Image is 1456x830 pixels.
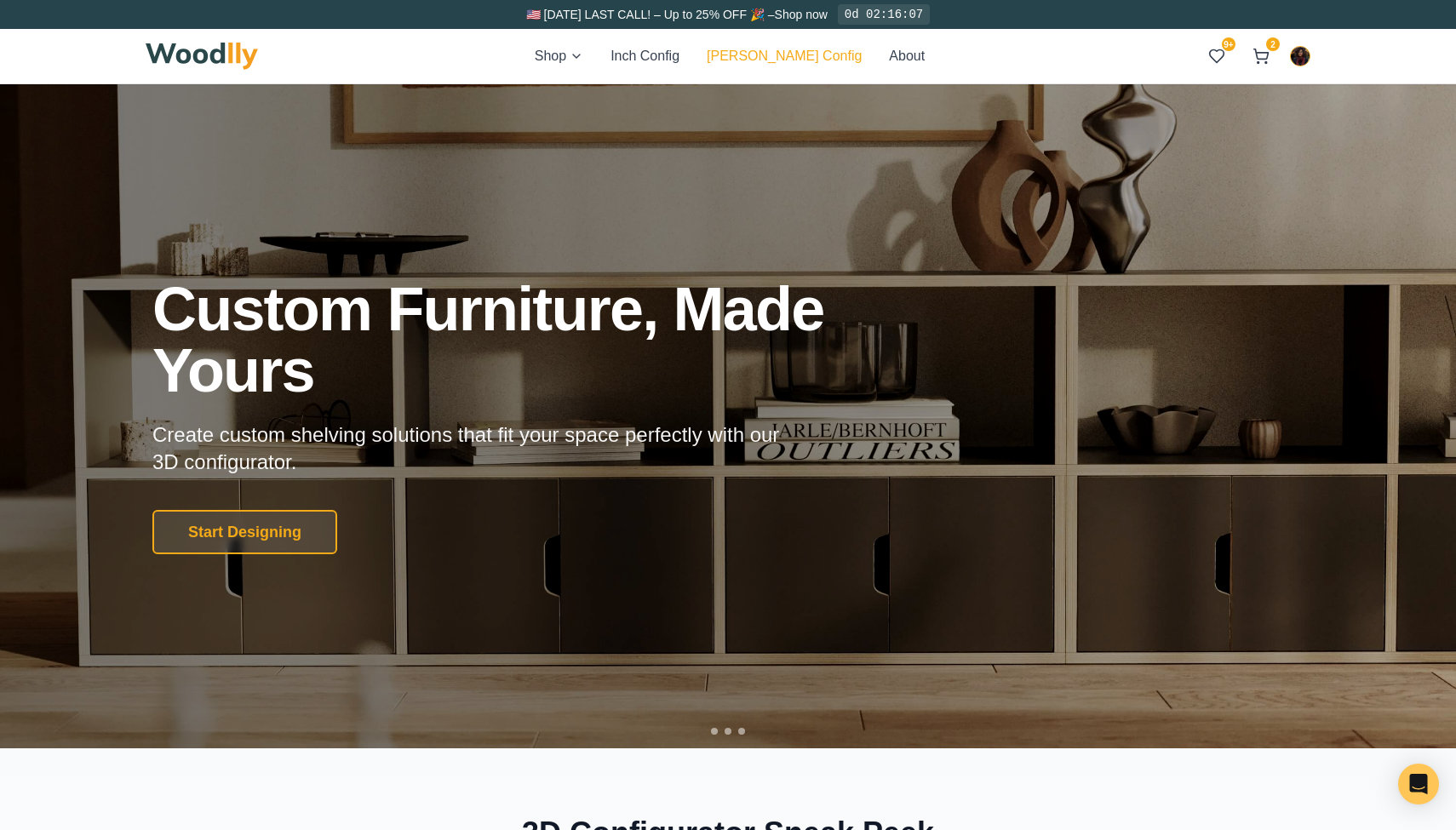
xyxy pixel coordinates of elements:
button: Start Designing [152,510,337,554]
button: Inch Config [610,46,679,66]
button: Shop [535,46,583,66]
button: 9+ [1201,41,1232,72]
button: Negin [1290,46,1310,66]
a: Shop now [775,8,828,21]
span: 9+ [1222,37,1235,51]
span: 2 [1266,37,1280,51]
button: [PERSON_NAME] Config [707,46,862,66]
h1: Custom Furniture, Made Yours [152,278,915,401]
img: Negin [1291,47,1310,66]
p: Create custom shelving solutions that fit your space perfectly with our 3D configurator. [152,421,806,476]
img: Woodlly [146,43,258,70]
button: 2 [1246,41,1276,72]
div: Open Intercom Messenger [1398,764,1439,804]
div: 0d 02:16:07 [838,4,930,25]
span: 🇺🇸 [DATE] LAST CALL! – Up to 25% OFF 🎉 – [526,8,775,21]
button: About [889,46,925,66]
